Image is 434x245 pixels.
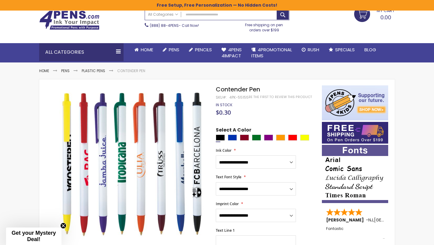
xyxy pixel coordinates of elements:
[217,43,247,63] a: 4Pens4impact
[184,43,217,56] a: Pencils
[239,20,290,32] div: Free shipping on pen orders over $199
[11,230,56,242] span: Get your Mystery Deal!
[169,46,179,53] span: Pens
[364,46,376,53] span: Blog
[39,68,49,73] a: Home
[82,68,105,73] a: Plastic Pens
[322,145,388,203] img: font-personalization-examples
[148,12,178,17] span: All Categories
[39,43,124,61] div: All Categories
[288,135,297,141] div: Red
[251,46,292,59] span: 4PROMOTIONAL ITEMS
[326,227,385,240] div: Fantastic
[6,227,61,245] div: Get your Mystery Deal!Close teaser
[216,135,225,141] div: Black
[308,46,319,53] span: Rush
[216,103,232,107] div: Availability
[360,43,381,56] a: Blog
[228,135,237,141] div: Blue
[216,201,239,206] span: Imprint Color
[195,46,212,53] span: Pencils
[326,217,366,223] span: [PERSON_NAME]
[216,174,241,180] span: Text Font Style
[216,85,260,94] span: Contender Pen
[141,46,153,53] span: Home
[61,68,70,73] a: Pens
[216,127,251,135] span: Select A Color
[216,148,231,153] span: Ink Color
[145,9,181,19] a: All Categories
[324,43,360,56] a: Specials
[374,217,418,223] span: [GEOGRAPHIC_DATA]
[297,43,324,56] a: Rush
[216,95,227,100] strong: SKU
[264,135,273,141] div: Purple
[216,228,235,233] span: Text Line 1
[39,11,99,30] img: 4Pens Custom Pens and Promotional Products
[322,85,388,120] img: 4pens 4 kids
[117,68,145,73] li: Contender Pen
[247,43,297,63] a: 4PROMOTIONALITEMS
[252,135,261,141] div: Green
[276,135,285,141] div: Orange
[150,23,199,28] span: - Call Now!
[216,102,232,107] span: In stock
[366,217,418,223] span: - ,
[229,95,249,100] div: 4PK-55155
[380,14,391,21] span: 0.00
[368,217,373,223] span: NJ
[150,23,179,28] a: (888) 88-4PENS
[158,43,184,56] a: Pens
[130,43,158,56] a: Home
[222,46,242,59] span: 4Pens 4impact
[60,223,66,229] button: Close teaser
[249,95,312,99] a: Be the first to review this product
[354,6,395,21] a: 0.00 0
[335,46,355,53] span: Specials
[300,135,309,141] div: Yellow
[216,108,231,116] span: $0.30
[240,135,249,141] div: Burgundy
[322,122,388,144] img: Free shipping on orders over $199
[51,85,208,241] img: Contender Pen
